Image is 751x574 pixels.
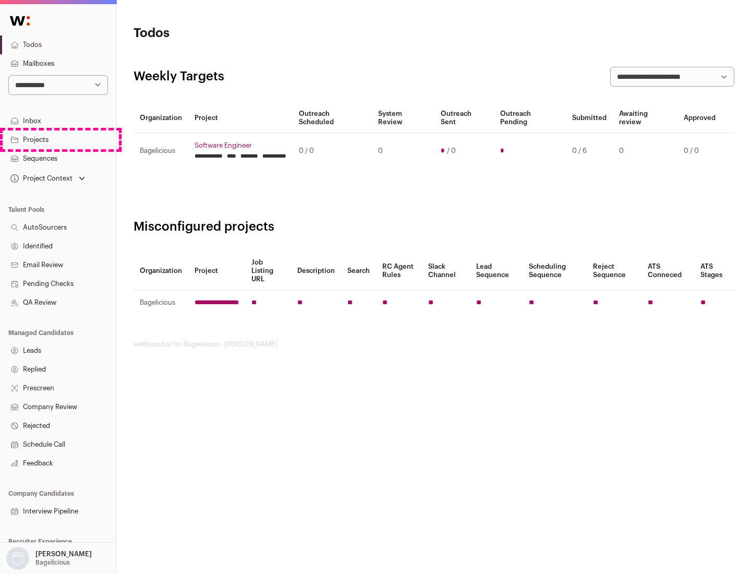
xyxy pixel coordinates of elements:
[641,252,694,290] th: ATS Conneced
[677,103,722,133] th: Approved
[566,133,613,169] td: 0 / 6
[677,133,722,169] td: 0 / 0
[134,103,188,133] th: Organization
[523,252,587,290] th: Scheduling Sequence
[245,252,291,290] th: Job Listing URL
[447,147,456,155] span: / 0
[372,133,434,169] td: 0
[134,252,188,290] th: Organization
[35,558,70,567] p: Bagelicious
[566,103,613,133] th: Submitted
[8,171,87,186] button: Open dropdown
[188,103,293,133] th: Project
[134,219,734,235] h2: Misconfigured projects
[494,103,565,133] th: Outreach Pending
[372,103,434,133] th: System Review
[134,68,224,85] h2: Weekly Targets
[341,252,376,290] th: Search
[4,547,94,570] button: Open dropdown
[134,25,334,42] h1: Todos
[188,252,245,290] th: Project
[4,10,35,31] img: Wellfound
[195,141,286,150] a: Software Engineer
[134,290,188,316] td: Bagelicious
[8,174,72,183] div: Project Context
[422,252,470,290] th: Slack Channel
[293,103,372,133] th: Outreach Scheduled
[291,252,341,290] th: Description
[694,252,734,290] th: ATS Stages
[613,133,677,169] td: 0
[613,103,677,133] th: Awaiting review
[134,133,188,169] td: Bagelicious
[376,252,421,290] th: RC Agent Rules
[35,550,92,558] p: [PERSON_NAME]
[434,103,494,133] th: Outreach Sent
[587,252,642,290] th: Reject Sequence
[134,340,734,349] footer: wellfound:ai for Bagelicious - [PERSON_NAME]
[470,252,523,290] th: Lead Sequence
[6,547,29,570] img: nopic.png
[293,133,372,169] td: 0 / 0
